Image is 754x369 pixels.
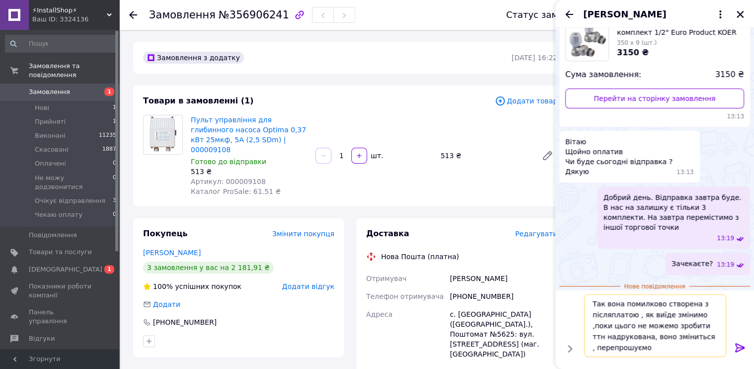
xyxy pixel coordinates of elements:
[143,229,188,238] span: Покупець
[565,112,744,121] span: 13:13 12.08.2025
[29,88,70,96] span: Замовлення
[113,159,116,168] span: 0
[143,262,274,274] div: 3 замовлення у вас на 2 181,91 ₴
[113,210,116,219] span: 0
[734,8,746,20] button: Закрити
[366,292,444,300] span: Телефон отримувача
[448,305,559,363] div: с. [GEOGRAPHIC_DATA] ([GEOGRAPHIC_DATA].), Поштомат №5625: вул. [STREET_ADDRESS] (маг. [GEOGRAPHI...
[35,145,69,154] span: Скасовані
[563,8,575,20] button: Назад
[32,6,107,15] span: ⚡InstallShop⚡
[378,252,461,262] div: Нова Пошта (платна)
[437,149,533,163] div: 513 ₴
[366,275,406,282] span: Отримувач
[153,282,173,290] span: 100%
[191,187,281,195] span: Каталог ProSale: 61.51 ₴
[617,48,649,57] span: 3150 ₴
[35,210,82,219] span: Чекаю оплату
[32,15,119,24] div: Ваш ID: 3324136
[35,159,66,168] span: Оплачені
[191,178,266,185] span: Артикул: 000009108
[29,308,92,326] span: Панель управління
[35,117,66,126] span: Прийняті
[144,115,182,154] img: Пульт управління для глибинного насоса Optima 0,37 кВт 25мкф, 5А (2,5 SDm) | 000009108
[191,116,306,154] a: Пульт управління для глибинного насоса Optima 0,37 кВт 25мкф, 5А (2,5 SDm) | 000009108
[515,230,557,238] span: Редагувати
[191,167,307,177] div: 513 ₴
[603,192,744,232] span: Добрий день. Відправка завтра буде. В нас на залишку є тільки 3 комплекти. На завтра перемістимо ...
[677,168,694,177] span: 13:13 12.08.2025
[143,96,254,105] span: Товари в замовленні (1)
[143,281,241,291] div: успішних покупок
[29,62,119,80] span: Замовлення та повідомлення
[152,317,218,327] div: [PHONE_NUMBER]
[191,158,266,166] span: Готово до відправки
[448,287,559,305] div: [PHONE_NUMBER]
[620,282,689,291] span: Нове повідомлення
[29,265,102,274] span: [DEMOGRAPHIC_DATA]
[583,8,726,21] button: [PERSON_NAME]
[29,334,55,343] span: Відгуки
[368,151,384,161] div: шт.
[219,9,289,21] span: №356906241
[272,230,334,238] span: Змінити покупця
[113,117,116,126] span: 1
[537,146,557,166] a: Редагувати
[617,39,657,46] span: 350 x 9 (шт.)
[565,69,641,81] span: Сума замовлення:
[129,10,137,20] div: Повернутися назад
[99,131,116,140] span: 11235
[717,234,734,243] span: 13:19 12.08.2025
[5,35,117,53] input: Пошук
[143,52,244,64] div: Замовлення з додатку
[113,103,116,112] span: 1
[104,265,114,274] span: 1
[506,10,598,20] div: Статус замовлення
[29,282,92,300] span: Показники роботи компанії
[35,131,66,140] span: Виконані
[149,9,216,21] span: Замовлення
[366,229,409,238] span: Доставка
[29,231,77,240] span: Повідомлення
[715,69,744,81] span: 3150 ₴
[495,95,557,106] span: Додати товар
[143,249,201,257] a: [PERSON_NAME]
[35,196,105,205] span: Очікує відправлення
[35,103,49,112] span: Нові
[153,300,180,308] span: Додати
[566,18,608,61] img: 6438651869_w200_h200_kran-radiatornyj-uglovoj.jpg
[584,294,726,357] textarea: Так вона помилково створена з післяплатою , як виїде змінимо ,поки цього не можемо зробити ттн на...
[717,261,734,269] span: 13:19 12.08.2025
[583,8,666,21] span: [PERSON_NAME]
[565,137,673,177] span: Вітаю Щойно оплатив Чи буде сьогодні відправка ? Дякую
[366,310,392,318] span: Адреса
[282,282,334,290] span: Додати відгук
[113,196,116,205] span: 3
[563,342,576,355] button: Показати кнопки
[29,248,92,257] span: Товари та послуги
[672,259,713,269] span: Зачекаєте?
[35,174,113,191] span: Не можу додзвонитися
[102,145,116,154] span: 1887
[448,270,559,287] div: [PERSON_NAME]
[113,174,116,191] span: 0
[512,54,557,62] time: [DATE] 16:22
[104,88,114,96] span: 1
[565,89,744,108] a: Перейти на сторінку замовлення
